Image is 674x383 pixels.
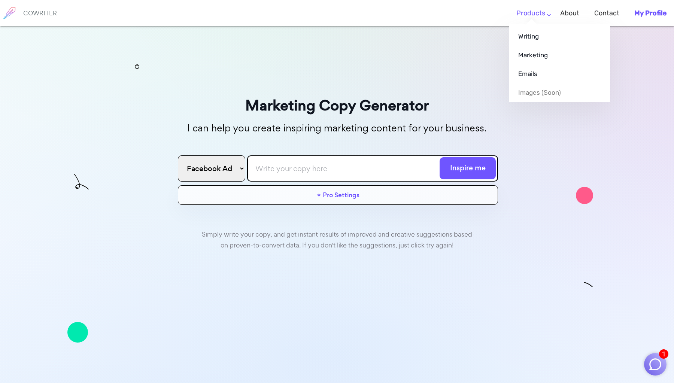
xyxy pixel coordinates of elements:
[509,46,610,64] a: Marketing
[509,64,610,83] a: Emails
[576,187,593,204] img: shape
[67,322,88,343] img: shape
[247,155,498,182] input: Write your copy here
[634,9,667,17] b: My Profile
[634,2,667,24] a: My Profile
[509,27,610,46] a: Writing
[74,174,89,189] img: shape
[440,157,496,179] button: Inspire me
[176,94,498,117] h3: Marketing Copy Generator
[176,120,498,136] p: I can help you create inspiring marketing content for your business.
[644,353,667,376] button: 1
[584,280,593,289] img: shape
[560,2,579,24] a: About
[23,10,57,16] h6: COWRITER
[594,2,619,24] a: Contact
[198,225,476,251] div: Simply write your copy, and get instant results of improved and creative suggestions based on pro...
[135,64,139,69] img: shape
[648,357,662,371] img: Close chat
[316,190,359,204] a: ✶ Pro Settings
[659,349,668,359] span: 1
[516,2,545,24] a: Products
